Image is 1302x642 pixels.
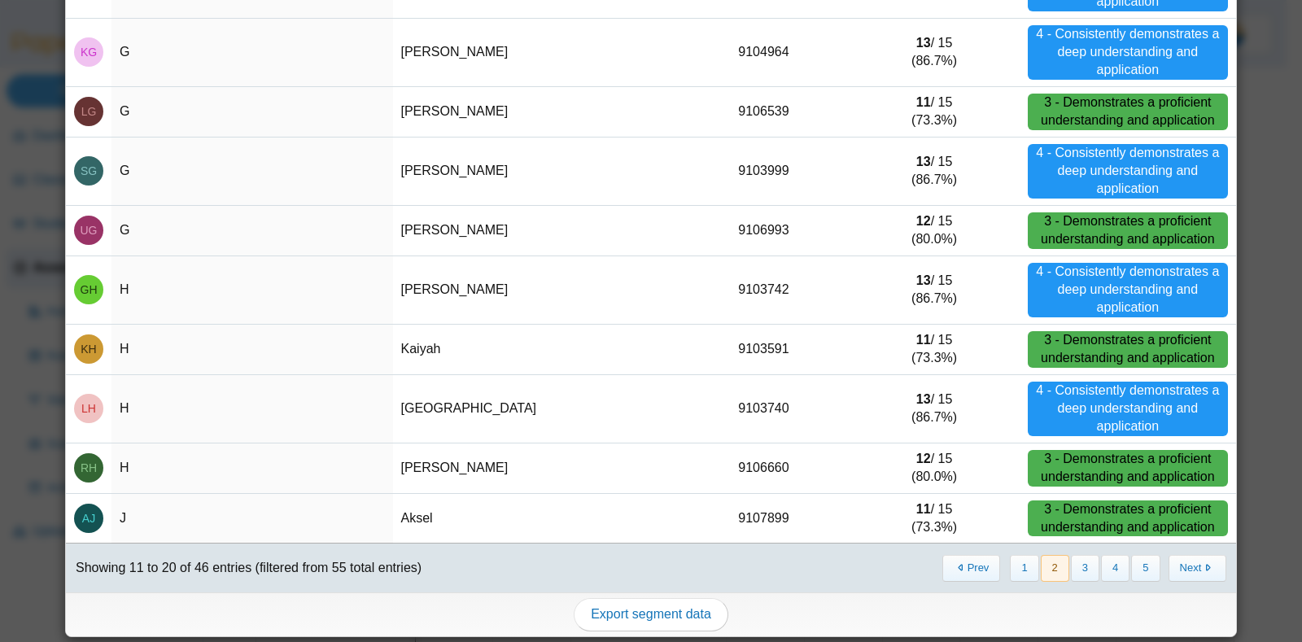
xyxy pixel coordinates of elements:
td: 9103999 [678,138,849,206]
b: 11 [916,95,931,109]
div: 4 - Consistently demonstrates a deep understanding and application [1028,144,1228,199]
td: / 15 (73.3%) [850,325,1020,375]
span: Kaiyah H [81,343,96,355]
button: Next [1169,555,1226,582]
td: G [111,138,393,206]
td: [PERSON_NAME] [393,87,679,138]
td: G [111,206,393,256]
button: 2 [1041,555,1069,582]
b: 13 [916,392,931,406]
td: / 15 (80.0%) [850,443,1020,494]
b: 13 [916,273,931,287]
div: 3 - Demonstrates a proficient understanding and application [1028,331,1228,368]
td: J [111,494,393,544]
td: [PERSON_NAME] [393,256,679,325]
div: 4 - Consistently demonstrates a deep understanding and application [1028,382,1228,436]
td: 9106539 [678,87,849,138]
td: [GEOGRAPHIC_DATA] [393,375,679,443]
button: 3 [1071,555,1099,582]
td: 9103591 [678,325,849,375]
div: 4 - Consistently demonstrates a deep understanding and application [1028,263,1228,317]
td: H [111,443,393,494]
td: / 15 (73.3%) [850,494,1020,544]
span: Genevieve H [81,284,98,295]
td: [PERSON_NAME] [393,443,679,494]
b: 12 [916,214,931,228]
td: / 15 (86.7%) [850,256,1020,325]
td: G [111,87,393,138]
div: 3 - Demonstrates a proficient understanding and application [1028,450,1228,487]
td: / 15 (86.7%) [850,19,1020,87]
td: [PERSON_NAME] [393,19,679,87]
nav: pagination [941,555,1226,582]
td: H [111,325,393,375]
td: [PERSON_NAME] [393,206,679,256]
div: 4 - Consistently demonstrates a deep understanding and application [1028,25,1228,80]
b: 13 [916,155,931,168]
span: Aksel J [82,513,95,524]
td: Aksel [393,494,679,544]
span: Samantha G [81,165,97,177]
span: Uriel G [81,225,98,236]
td: H [111,256,393,325]
td: G [111,19,393,87]
td: / 15 (80.0%) [850,206,1020,256]
td: 9106660 [678,443,849,494]
b: 12 [916,452,931,465]
button: 1 [1010,555,1038,582]
td: / 15 (86.7%) [850,375,1020,443]
button: Previous [942,555,1000,582]
td: / 15 (73.3%) [850,87,1020,138]
td: 9107899 [678,494,849,544]
td: 9103740 [678,375,849,443]
b: 13 [916,36,931,50]
td: Kaiyah [393,325,679,375]
td: / 15 (86.7%) [850,138,1020,206]
span: Export segment data [591,607,711,621]
button: 4 [1101,555,1129,582]
div: Showing 11 to 20 of 46 entries (filtered from 55 total entries) [66,544,422,592]
button: 5 [1131,555,1160,582]
b: 11 [916,333,931,347]
span: Rosalie H [81,462,97,474]
td: 9104964 [678,19,849,87]
td: [PERSON_NAME] [393,138,679,206]
div: 3 - Demonstrates a proficient understanding and application [1028,94,1228,130]
span: London H [81,403,96,414]
td: 9106993 [678,206,849,256]
div: 3 - Demonstrates a proficient understanding and application [1028,500,1228,537]
b: 11 [916,502,931,516]
div: 3 - Demonstrates a proficient understanding and application [1028,212,1228,249]
span: Kimberly G [81,46,97,58]
td: H [111,375,393,443]
td: 9103742 [678,256,849,325]
span: Logan G [81,106,97,117]
a: Export segment data [574,598,728,631]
